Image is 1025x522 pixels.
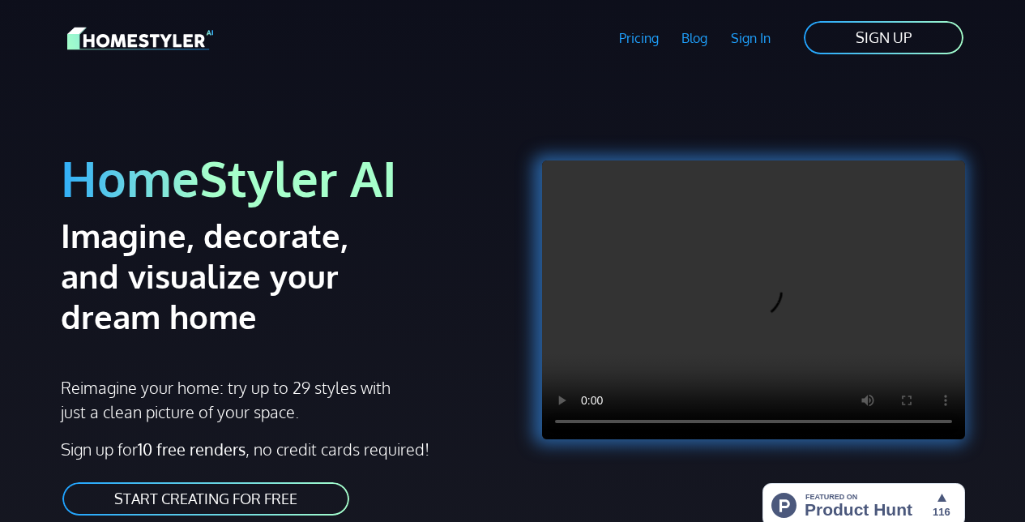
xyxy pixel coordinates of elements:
[61,437,503,461] p: Sign up for , no credit cards required!
[61,375,393,424] p: Reimagine your home: try up to 29 styles with just a clean picture of your space.
[802,19,965,56] a: SIGN UP
[67,24,213,53] img: HomeStyler AI logo
[607,19,670,57] a: Pricing
[670,19,720,57] a: Blog
[138,439,246,460] strong: 10 free renders
[61,148,503,208] h1: HomeStyler AI
[61,215,415,336] h2: Imagine, decorate, and visualize your dream home
[720,19,783,57] a: Sign In
[61,481,351,517] a: START CREATING FOR FREE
